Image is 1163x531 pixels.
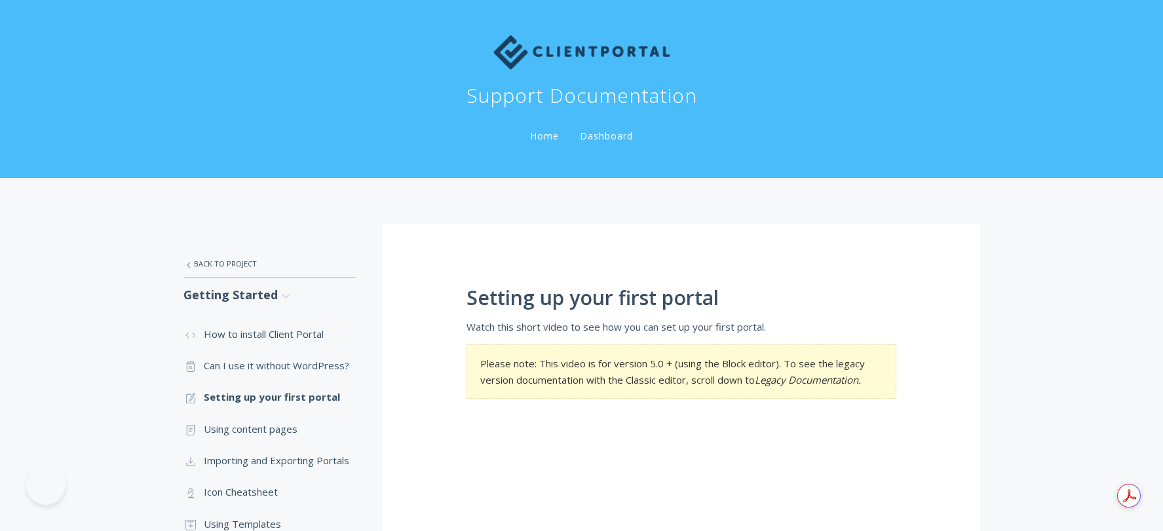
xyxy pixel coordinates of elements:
[467,82,697,109] h1: Support Documentation
[577,130,636,142] a: Dashboard
[183,445,356,476] a: Importing and Exporting Portals
[183,476,356,507] a: Icon Cheatsheet
[183,381,356,412] a: Setting up your first portal
[527,130,562,142] a: Home
[183,250,356,278] a: Back to Project
[183,278,356,312] a: Getting Started
[755,373,861,386] em: Legacy Documentation.
[467,319,896,335] p: Watch this short video to see how you can set up your first portal.
[26,466,66,505] iframe: Toggle Customer Support
[183,350,356,381] a: Can I use it without WordPress?
[183,318,356,350] a: How to install Client Portal
[183,413,356,445] a: Using content pages
[467,287,896,309] h1: Setting up your first portal
[467,344,896,399] section: Please note: This video is for version 5.0 + (using the Block editor). To see the legacy version ...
